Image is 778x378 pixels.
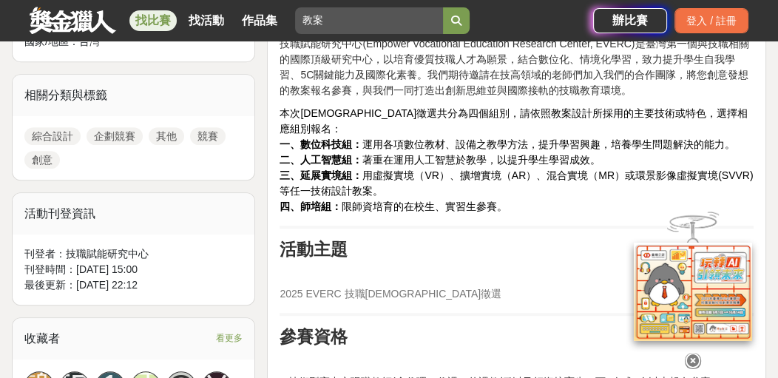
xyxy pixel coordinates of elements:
a: 綜合設計 [24,127,81,145]
a: 競賽 [190,127,226,145]
span: 台灣 [79,36,100,47]
a: 找活動 [183,10,230,31]
strong: 參賽資格 [280,327,348,346]
div: 活動刊登資訊 [13,193,254,234]
img: d2146d9a-e6f6-4337-9592-8cefde37ba6b.png [634,240,752,339]
p: 技職賦能研究中心(Empower Vocational Education Research Center, EVERC)是臺灣第一個與技職相關的國際頂級研究中心，以培育優質技職人才為願景，結合... [280,36,754,98]
a: 其他 [149,127,184,145]
strong: 三、延展實境組： [280,169,362,181]
span: 收藏者 [24,332,60,345]
a: 創意 [24,151,60,169]
span: 限師資培育的在校生、實習生參賽。 [280,200,507,212]
span: 本次[DEMOGRAPHIC_DATA]徵選共分為四個組別，請依照教案設計所採用的主要技術或特色，選擇相應組別報名： [280,107,748,135]
div: 刊登者： 技職賦能研究中心 [24,246,243,262]
span: 用虛擬實境（VR）、擴增實境（AR）、混合實境（MR）或環景影像虛擬實境(SVVR)等任一技術設計教案。 [280,169,753,197]
span: 國家/地區： [24,36,79,47]
div: 刊登時間： [DATE] 15:00 [24,262,243,277]
a: 企劃競賽 [87,127,143,145]
div: 相關分類與標籤 [13,75,254,116]
span: 2025 EVERC 技職[DEMOGRAPHIC_DATA]徵選 [280,288,501,300]
a: 辦比賽 [593,8,667,33]
strong: 四、師培組： [280,200,342,212]
strong: 一、數位科技組： [280,138,362,150]
span: 著重在運用人工智慧於教學，以提升學生學習成效。 [280,154,601,166]
strong: 二、人工智慧組： [280,154,362,166]
a: 找比賽 [129,10,177,31]
a: 作品集 [236,10,283,31]
strong: 活動主題 [280,240,348,259]
span: 看更多 [216,330,243,346]
div: 最後更新： [DATE] 22:12 [24,277,243,293]
div: 登入 / 註冊 [674,8,748,33]
span: 運用各項數位教材、設備之教學方法，提升學習興趣，培養學生問題解決的能力。 [280,138,735,150]
input: 全球自行車設計比賽 [295,7,443,34]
